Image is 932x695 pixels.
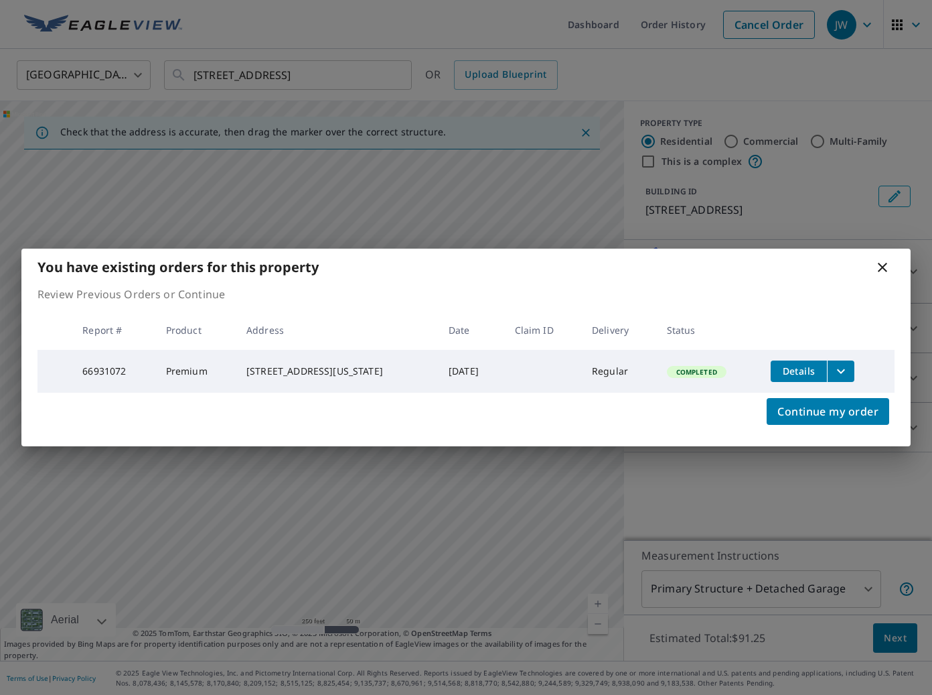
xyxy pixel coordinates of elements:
td: Premium [155,350,236,393]
button: Continue my order [767,398,889,425]
th: Product [155,310,236,350]
th: Delivery [581,310,656,350]
th: Address [236,310,438,350]
span: Continue my order [777,402,878,421]
td: [DATE] [438,350,503,393]
button: filesDropdownBtn-66931072 [827,361,854,382]
button: detailsBtn-66931072 [771,361,827,382]
td: Regular [581,350,656,393]
th: Status [656,310,760,350]
td: 66931072 [72,350,155,393]
div: [STREET_ADDRESS][US_STATE] [246,365,427,378]
b: You have existing orders for this property [37,258,319,276]
span: Completed [668,367,725,377]
th: Date [438,310,503,350]
span: Details [779,365,819,377]
th: Claim ID [504,310,581,350]
p: Review Previous Orders or Continue [37,286,895,302]
th: Report # [72,310,155,350]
